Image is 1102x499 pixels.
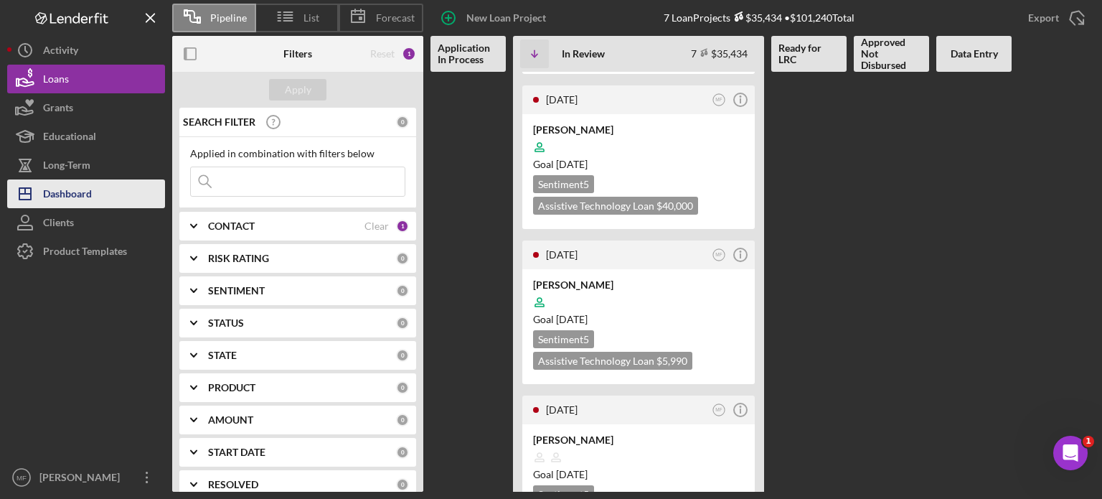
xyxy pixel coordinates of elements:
div: 0 [396,284,409,297]
button: New Loan Project [430,4,560,32]
b: Approved Not Disbursed [861,37,922,71]
span: $40,000 [656,200,693,212]
div: Export [1028,4,1059,32]
time: 10/08/2025 [556,158,588,170]
div: Dashboard [43,179,92,212]
text: MF [715,252,722,257]
span: 1 [1083,436,1094,447]
div: 0 [396,116,409,129]
div: Clear [364,220,389,232]
button: Long-Term [7,151,165,179]
button: Loans [7,65,165,93]
text: MF [715,97,722,102]
div: Sentiment 5 [533,330,594,348]
button: Educational [7,122,165,151]
div: Apply [285,79,311,101]
div: Sentiment 5 [533,175,594,193]
div: Clients [43,208,74,241]
button: Dashboard [7,179,165,208]
button: Grants [7,93,165,122]
b: START DATE [208,447,265,458]
button: Activity [7,36,165,65]
text: MF [715,407,722,412]
button: MF [710,401,729,420]
text: MF [17,474,27,482]
b: Application In Process [438,42,499,65]
span: Forecast [376,12,415,24]
div: 0 [396,317,409,330]
b: RISK RATING [208,253,269,264]
div: Loans [43,65,69,97]
button: MF [710,246,729,265]
button: MF [710,90,729,110]
b: STATE [208,350,237,361]
b: PRODUCT [208,382,255,393]
button: Clients [7,208,165,237]
b: SENTIMENT [208,285,265,297]
div: 0 [396,446,409,459]
time: 2025-09-04 23:50 [546,248,578,261]
div: 7 Loan Projects • $101,240 Total [664,11,854,24]
div: New Loan Project [466,4,546,32]
div: 0 [396,414,409,426]
div: Grants [43,93,73,126]
div: 0 [396,252,409,265]
div: 7 $35,434 [691,47,748,60]
div: Applied in combination with filters below [190,148,405,159]
span: Goal [533,313,588,325]
b: Ready for LRC [778,42,839,65]
b: SEARCH FILTER [183,116,255,128]
div: Product Templates [43,237,127,269]
div: 0 [396,478,409,491]
time: 10/05/2025 [556,313,588,325]
div: Assistive Technology Loan [533,352,692,370]
b: CONTACT [208,220,255,232]
time: 2025-09-04 00:16 [546,404,578,416]
button: Export [1014,4,1095,32]
button: Product Templates [7,237,165,266]
a: [DATE]MF[PERSON_NAME]Goal [DATE]Sentiment5Assistive Technology Loan $5,990 [520,238,757,386]
span: Goal [533,158,588,170]
span: List [303,12,319,24]
div: [PERSON_NAME] [533,433,744,447]
button: Apply [269,79,326,101]
b: STATUS [208,317,244,329]
button: MF[PERSON_NAME] [7,463,165,492]
b: Data Entry [951,48,998,60]
div: [PERSON_NAME] [533,278,744,292]
span: Pipeline [210,12,247,24]
a: [DATE]MF[PERSON_NAME]Goal [DATE]Sentiment5Assistive Technology Loan $40,000 [520,83,757,231]
span: Goal [533,468,588,480]
span: $5,990 [656,355,687,367]
time: 2025-09-06 08:47 [546,93,578,106]
time: 10/03/2025 [556,468,588,480]
div: 1 [402,47,416,61]
div: [PERSON_NAME] [533,123,744,137]
div: Reset [370,48,395,60]
div: [PERSON_NAME] [36,463,129,495]
b: AMOUNT [208,414,253,426]
div: Activity [43,36,78,68]
div: 0 [396,349,409,362]
iframe: Intercom live chat [1053,436,1088,470]
div: 0 [396,381,409,394]
div: Long-Term [43,151,90,183]
b: Filters [283,48,312,60]
div: 1 [396,220,409,233]
div: Assistive Technology Loan [533,197,698,215]
b: In Review [562,48,605,60]
b: RESOLVED [208,479,258,490]
div: $35,434 [730,11,782,24]
div: Educational [43,122,96,154]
